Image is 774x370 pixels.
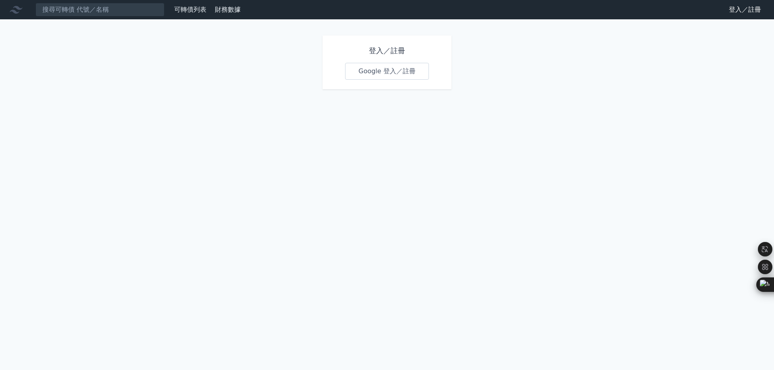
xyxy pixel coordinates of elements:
a: 財務數據 [215,6,241,13]
a: Google 登入／註冊 [345,63,429,80]
a: 登入／註冊 [722,3,768,16]
a: 可轉債列表 [174,6,206,13]
input: 搜尋可轉債 代號／名稱 [35,3,164,17]
h1: 登入／註冊 [345,45,429,56]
